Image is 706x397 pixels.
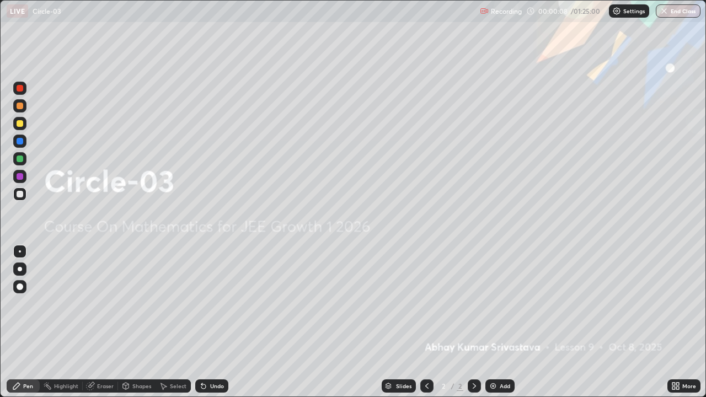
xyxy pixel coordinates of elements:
div: Select [170,383,186,389]
div: Eraser [97,383,114,389]
div: 2 [457,381,463,391]
div: Highlight [54,383,78,389]
div: Add [500,383,510,389]
div: More [682,383,696,389]
div: 2 [438,383,449,389]
p: LIVE [10,7,25,15]
p: Recording [491,7,522,15]
p: Circle-03 [33,7,61,15]
button: End Class [656,4,700,18]
img: end-class-cross [660,7,668,15]
img: add-slide-button [489,382,498,390]
img: recording.375f2c34.svg [480,7,489,15]
div: Undo [210,383,224,389]
div: / [451,383,454,389]
div: Pen [23,383,33,389]
p: Settings [623,8,645,14]
div: Shapes [132,383,151,389]
div: Slides [396,383,411,389]
img: class-settings-icons [612,7,621,15]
